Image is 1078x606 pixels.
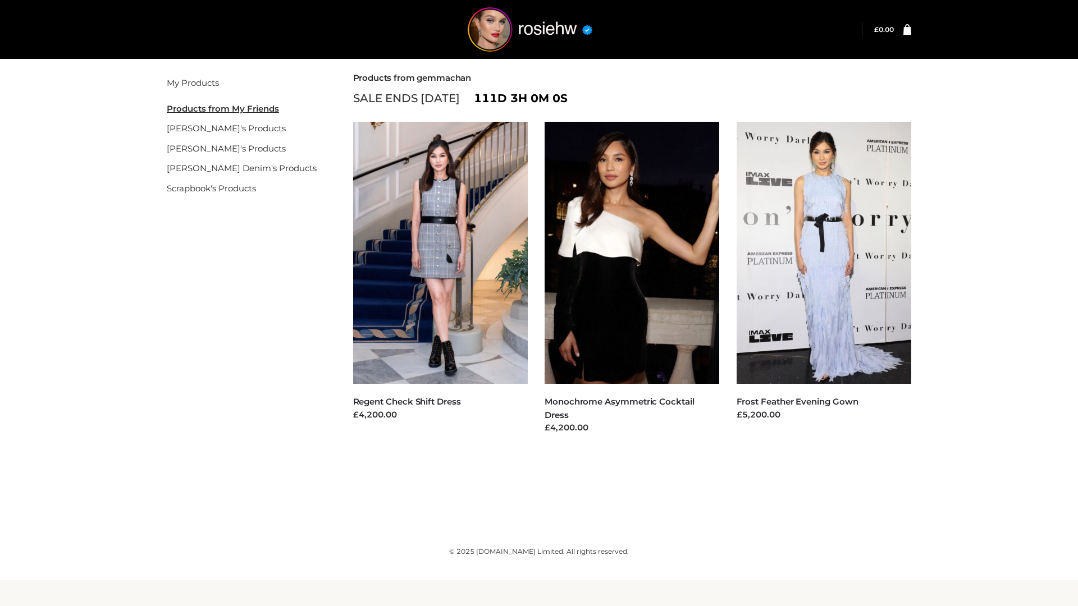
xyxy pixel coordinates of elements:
[167,143,286,154] a: [PERSON_NAME]'s Products
[874,25,879,34] span: £
[353,408,528,421] div: £4,200.00
[545,396,695,420] a: Monochrome Asymmetric Cocktail Dress
[167,123,286,134] a: [PERSON_NAME]'s Products
[737,396,858,407] a: Frost Feather Evening Gown
[353,396,461,407] a: Regent Check Shift Dress
[167,546,911,557] div: © 2025 [DOMAIN_NAME] Limited. All rights reserved.
[167,183,256,194] a: Scrapbook's Products
[167,163,317,173] a: [PERSON_NAME] Denim's Products
[446,7,614,52] img: rosiehw
[167,77,219,88] a: My Products
[353,73,912,83] h2: Products from gemmachan
[545,421,720,434] div: £4,200.00
[353,89,912,108] div: SALE ENDS [DATE]
[874,25,894,34] a: £0.00
[474,89,568,108] span: 111d 3h 0m 0s
[874,25,894,34] bdi: 0.00
[737,408,912,421] div: £5,200.00
[167,103,279,114] u: Products from My Friends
